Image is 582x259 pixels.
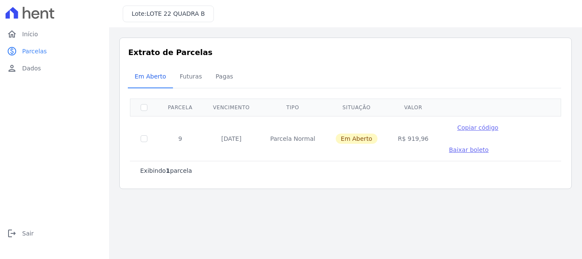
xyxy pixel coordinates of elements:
[22,30,38,38] span: Início
[260,116,326,161] td: Parcela Normal
[175,68,207,85] span: Futuras
[140,166,192,175] p: Exibindo parcela
[3,60,106,77] a: personDados
[209,66,240,88] a: Pagas
[22,47,47,55] span: Parcelas
[147,10,205,17] span: LOTE 22 QUADRA B
[457,124,498,131] span: Copiar código
[158,116,203,161] td: 9
[449,123,507,132] button: Copiar código
[128,47,563,58] h3: Extrato de Parcelas
[203,99,260,116] th: Vencimento
[132,9,205,18] h3: Lote:
[166,167,170,174] b: 1
[336,134,377,144] span: Em Aberto
[449,146,489,153] span: Baixar boleto
[22,64,41,73] span: Dados
[7,228,17,239] i: logout
[7,63,17,73] i: person
[388,99,439,116] th: Valor
[7,29,17,39] i: home
[130,68,171,85] span: Em Aberto
[22,229,34,238] span: Sair
[3,225,106,242] a: logoutSair
[7,46,17,56] i: paid
[449,146,489,154] a: Baixar boleto
[326,99,388,116] th: Situação
[260,99,326,116] th: Tipo
[210,68,238,85] span: Pagas
[388,116,439,161] td: R$ 919,96
[128,66,173,88] a: Em Aberto
[3,26,106,43] a: homeInício
[158,99,203,116] th: Parcela
[3,43,106,60] a: paidParcelas
[173,66,209,88] a: Futuras
[203,116,260,161] td: [DATE]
